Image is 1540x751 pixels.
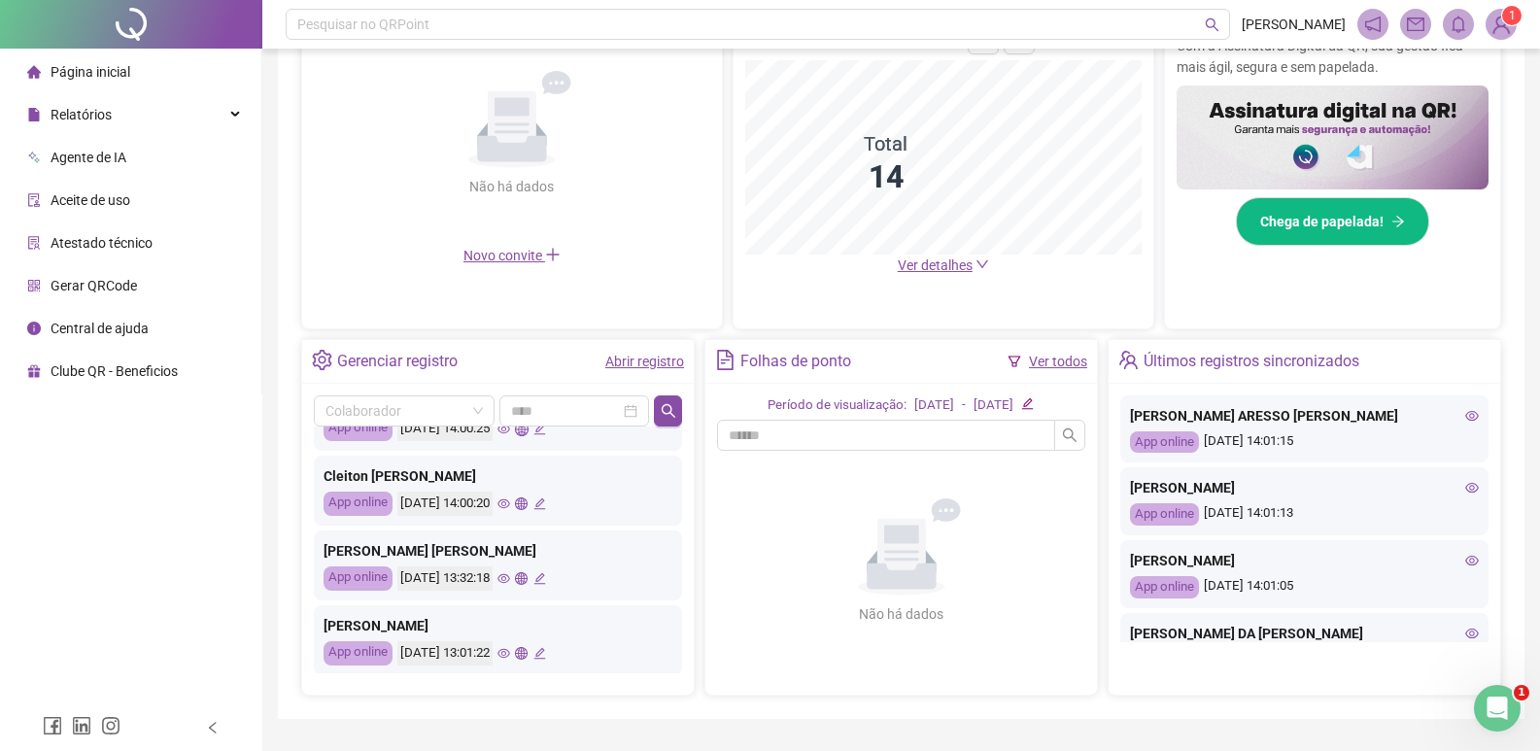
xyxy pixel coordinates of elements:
span: instagram [101,716,120,735]
div: [DATE] [974,395,1013,416]
span: filter [1008,355,1021,368]
div: [PERSON_NAME] [1130,477,1479,498]
span: team [1118,350,1139,370]
div: [DATE] [914,395,954,416]
div: App online [1130,503,1199,526]
sup: Atualize o seu contato no menu Meus Dados [1502,6,1522,25]
span: mail [1407,16,1424,33]
span: left [206,721,220,734]
div: App online [324,641,393,666]
span: eye [1465,554,1479,567]
iframe: Intercom live chat [1474,685,1521,732]
span: setting [312,350,332,370]
p: Com a Assinatura Digital da QR, sua gestão fica mais ágil, segura e sem papelada. [1177,35,1489,78]
span: solution [27,236,41,250]
span: Página inicial [51,64,130,80]
span: Aceite de uso [51,192,130,208]
span: Agente de IA [51,150,126,165]
span: global [515,572,528,585]
span: eye [497,497,510,510]
span: edit [1021,397,1034,410]
div: [DATE] 13:01:22 [397,641,493,666]
div: App online [324,417,393,441]
span: Atestado técnico [51,235,153,251]
span: Gerar QRCode [51,278,137,293]
div: App online [324,492,393,516]
div: App online [1130,431,1199,454]
span: eye [1465,627,1479,640]
img: banner%2F02c71560-61a6-44d4-94b9-c8ab97240462.png [1177,85,1489,189]
span: linkedin [72,716,91,735]
span: search [1062,427,1078,443]
span: global [515,647,528,660]
span: edit [533,497,546,510]
span: qrcode [27,279,41,292]
span: gift [27,364,41,378]
span: file [27,108,41,121]
span: eye [497,647,510,660]
span: [PERSON_NAME] [1242,14,1346,35]
span: global [515,423,528,435]
span: eye [1465,409,1479,423]
div: Não há dados [812,603,991,625]
span: home [27,65,41,79]
span: bell [1450,16,1467,33]
div: Gerenciar registro [337,345,458,378]
span: search [661,403,676,419]
span: Central de ajuda [51,321,149,336]
div: [PERSON_NAME] [PERSON_NAME] [324,540,672,562]
span: arrow-right [1391,215,1405,228]
div: Não há dados [423,176,601,197]
div: Cleiton [PERSON_NAME] [324,465,672,487]
div: [DATE] 14:01:15 [1130,431,1479,454]
span: global [515,497,528,510]
span: Chega de papelada! [1260,211,1384,232]
button: Chega de papelada! [1236,197,1429,246]
span: Clube QR - Beneficios [51,363,178,379]
div: Período de visualização: [768,395,907,416]
div: Últimos registros sincronizados [1144,345,1359,378]
div: [DATE] 14:01:05 [1130,576,1479,598]
span: plus [545,247,561,262]
span: Relatórios [51,107,112,122]
div: [PERSON_NAME] DA [PERSON_NAME] [1130,623,1479,644]
span: edit [533,423,546,435]
span: Ver detalhes [898,257,973,273]
span: Novo convite [463,248,561,263]
span: audit [27,193,41,207]
span: search [1205,17,1219,32]
span: 1 [1509,9,1516,22]
div: Folhas de ponto [740,345,851,378]
div: [PERSON_NAME] [324,615,672,636]
span: file-text [715,350,736,370]
span: eye [497,423,510,435]
div: App online [1130,576,1199,598]
span: edit [533,647,546,660]
span: facebook [43,716,62,735]
div: [DATE] 14:01:13 [1130,503,1479,526]
span: eye [497,572,510,585]
div: [DATE] 14:00:25 [397,417,493,441]
span: notification [1364,16,1382,33]
a: Abrir registro [605,354,684,369]
span: info-circle [27,322,41,335]
img: 92582 [1487,10,1516,39]
div: [PERSON_NAME] [1130,550,1479,571]
span: 1 [1514,685,1529,700]
div: [DATE] 14:00:20 [397,492,493,516]
div: [PERSON_NAME] ARESSO [PERSON_NAME] [1130,405,1479,427]
div: App online [324,566,393,591]
a: Ver detalhes down [898,257,989,273]
span: edit [533,572,546,585]
div: [DATE] 13:32:18 [397,566,493,591]
div: - [962,395,966,416]
span: down [975,257,989,271]
a: Ver todos [1029,354,1087,369]
span: eye [1465,481,1479,495]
